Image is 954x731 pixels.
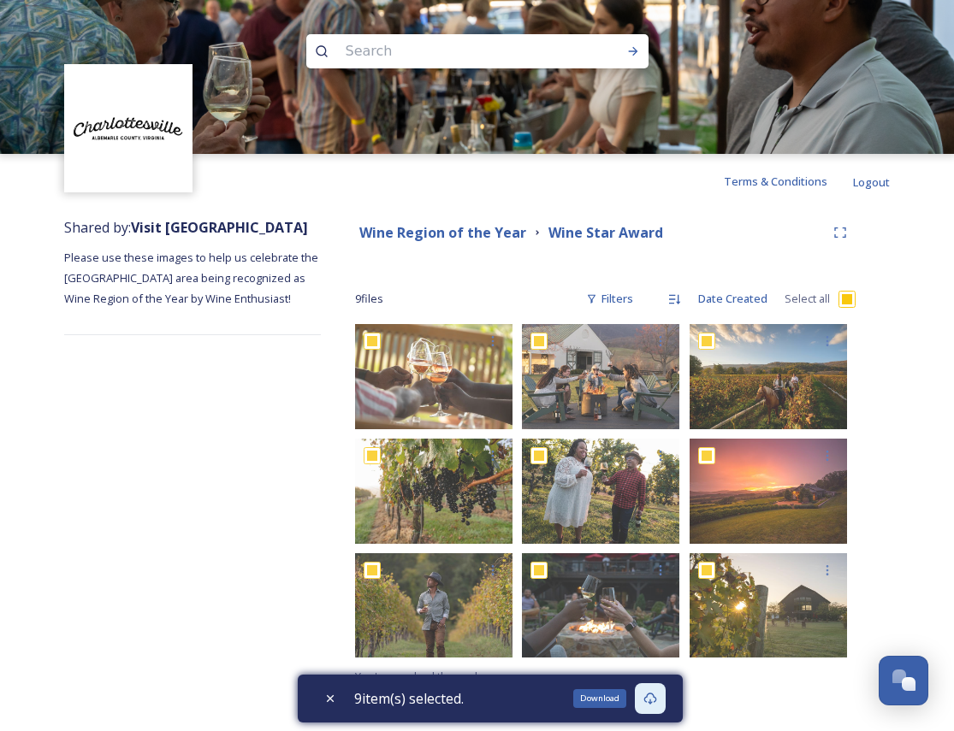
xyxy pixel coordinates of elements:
span: Shared by: [64,218,308,237]
div: Date Created [690,282,776,315]
strong: Wine Star Award [548,223,663,242]
span: 9 item(s) selected. [354,688,464,709]
div: Filters [578,282,642,315]
span: Select all [785,291,830,307]
span: 9 file s [355,291,383,307]
img: Southwest_Mountain_Vineyard_CACVB_SSuchak_036.jpg [355,439,513,544]
img: Southwest_Mountain_Vineyard_CACVB_SSuchak_026.jpg [690,553,847,658]
strong: Wine Region of the Year [359,223,526,242]
button: Open Chat [879,656,928,705]
img: 091521_ACCVB_3237.jpg [355,324,513,429]
img: SMS02515 (1).jpg [690,324,847,429]
span: Please use these images to help us celebrate the [GEOGRAPHIC_DATA] area being recognized as Wine ... [64,250,321,306]
strong: Visit [GEOGRAPHIC_DATA] [131,218,308,237]
span: Logout [853,174,890,190]
a: Terms & Conditions [724,171,853,192]
input: Search [337,32,572,70]
span: Terms & Conditions [724,174,827,189]
span: You've reached the end [355,669,477,684]
img: Southwest_Mountain_Vineyard_CACVB_SSuchak_362.jpg [522,552,679,657]
div: Download [573,689,626,708]
img: Pippin Hill Sunset Shoot-6 (1).jpg [690,439,847,544]
img: Circle%20Logo.png [67,67,191,191]
img: Southwest_Mountain_Vineyard_CACVB_SSuchak_467.jpg [355,553,513,658]
img: 091521_ACCVB_1035 (2).jpg [522,439,679,544]
img: CACVB_Spring_King_Family_Shoot_SS_308.jpg [522,324,679,429]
